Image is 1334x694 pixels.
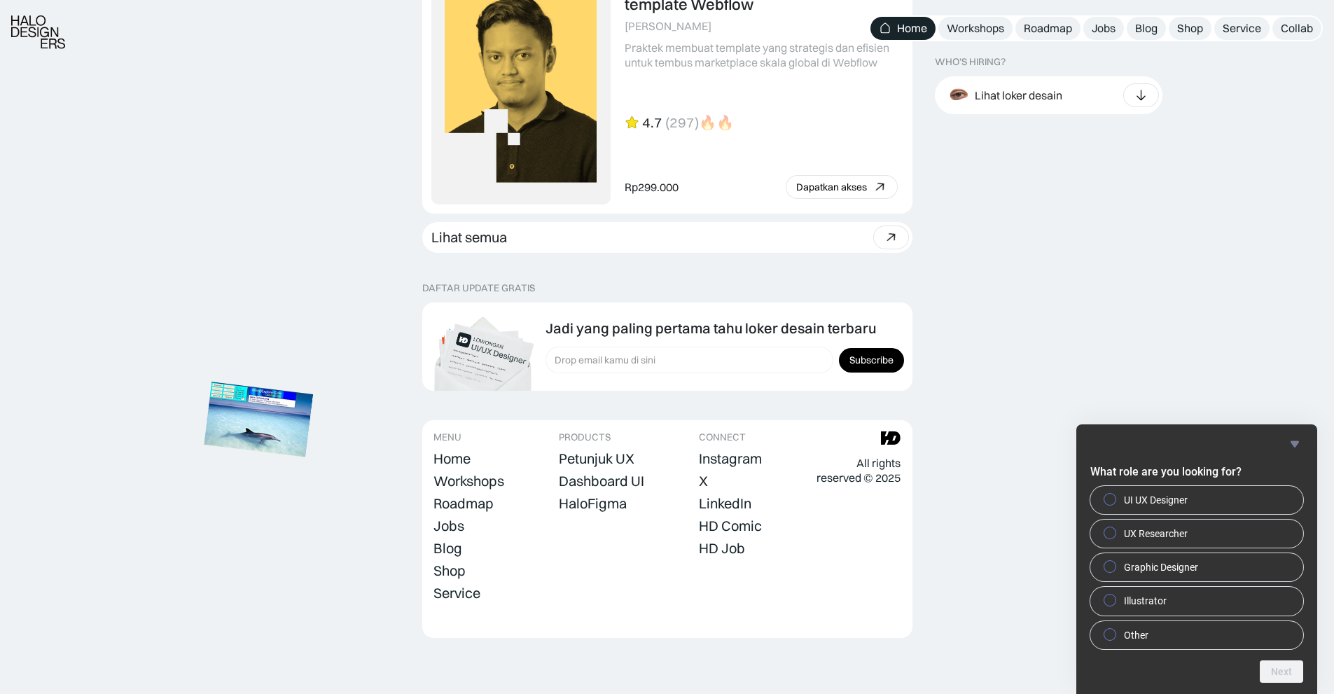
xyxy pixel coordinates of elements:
div: Blog [433,540,462,557]
div: Service [1223,21,1261,36]
div: Dapatkan akses [796,181,867,193]
a: Roadmap [1015,17,1081,40]
input: Drop email kamu di sini [546,347,833,373]
div: Instagram [699,450,762,467]
div: HaloFigma [559,495,627,512]
div: Lihat loker desain [975,88,1062,102]
a: Lihat semua [422,222,912,253]
span: Graphic Designer [1124,560,1198,574]
a: Collab [1272,17,1321,40]
div: Jadi yang paling pertama tahu loker desain terbaru [546,320,876,337]
a: Shop [433,561,466,581]
span: Illustrator [1124,594,1167,608]
span: UI UX Designer [1124,493,1188,507]
div: Collab [1281,21,1313,36]
div: Shop [1177,21,1203,36]
a: Blog [1127,17,1166,40]
a: Shop [1169,17,1211,40]
a: Dapatkan akses [786,175,898,199]
a: Home [870,17,936,40]
div: Workshops [433,473,504,490]
form: Form Subscription [546,347,904,373]
a: LinkedIn [699,494,751,513]
div: PRODUCTS [559,431,611,443]
div: Blog [1135,21,1158,36]
div: Jobs [1092,21,1116,36]
div: Home [897,21,927,36]
div: Roadmap [1024,21,1072,36]
div: LinkedIn [699,495,751,512]
a: Home [433,449,471,469]
a: Jobs [433,516,464,536]
div: Petunjuk UX [559,450,634,467]
div: X [699,473,708,490]
a: Blog [433,539,462,558]
div: HD Comic [699,518,762,534]
div: WHO’S HIRING? [935,56,1006,68]
a: Instagram [699,449,762,469]
a: Roadmap [433,494,494,513]
div: Shop [433,562,466,579]
a: Dashboard UI [559,471,644,491]
div: Workshops [947,21,1004,36]
div: What role are you looking for? [1090,486,1303,649]
span: Other [1124,628,1148,642]
span: UX Researcher [1124,527,1188,541]
input: Subscribe [839,348,904,373]
a: Service [1214,17,1270,40]
div: All rights reserved © 2025 [817,456,901,485]
button: Next question [1260,660,1303,683]
a: Jobs [1083,17,1124,40]
div: CONNECT [699,431,746,443]
div: Lihat semua [431,229,507,246]
div: What role are you looking for? [1090,436,1303,683]
div: Home [433,450,471,467]
div: MENU [433,431,461,443]
div: Jobs [433,518,464,534]
a: Service [433,583,480,603]
a: HD Comic [699,516,762,536]
div: Roadmap [433,495,494,512]
div: Rp299.000 [625,180,679,195]
a: Petunjuk UX [559,449,634,469]
a: HaloFigma [559,494,627,513]
button: Hide survey [1286,436,1303,452]
a: HD Job [699,539,745,558]
a: Workshops [938,17,1013,40]
a: X [699,471,708,491]
div: HD Job [699,540,745,557]
div: DAFTAR UPDATE GRATIS [422,282,535,294]
div: Service [433,585,480,602]
h2: What role are you looking for? [1090,464,1303,480]
a: Workshops [433,471,504,491]
div: Dashboard UI [559,473,644,490]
